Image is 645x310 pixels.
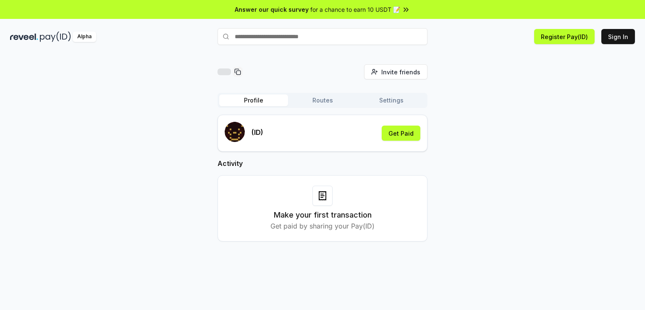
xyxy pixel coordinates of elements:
button: Register Pay(ID) [534,29,595,44]
h2: Activity [218,158,427,168]
button: Get Paid [382,126,420,141]
p: (ID) [252,127,263,137]
button: Routes [288,95,357,106]
img: pay_id [40,32,71,42]
span: Invite friends [381,68,420,76]
span: Answer our quick survey [235,5,309,14]
button: Settings [357,95,426,106]
button: Sign In [601,29,635,44]
img: reveel_dark [10,32,38,42]
p: Get paid by sharing your Pay(ID) [270,221,375,231]
span: for a chance to earn 10 USDT 📝 [310,5,400,14]
div: Alpha [73,32,96,42]
button: Profile [219,95,288,106]
button: Invite friends [364,64,427,79]
h3: Make your first transaction [274,209,372,221]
